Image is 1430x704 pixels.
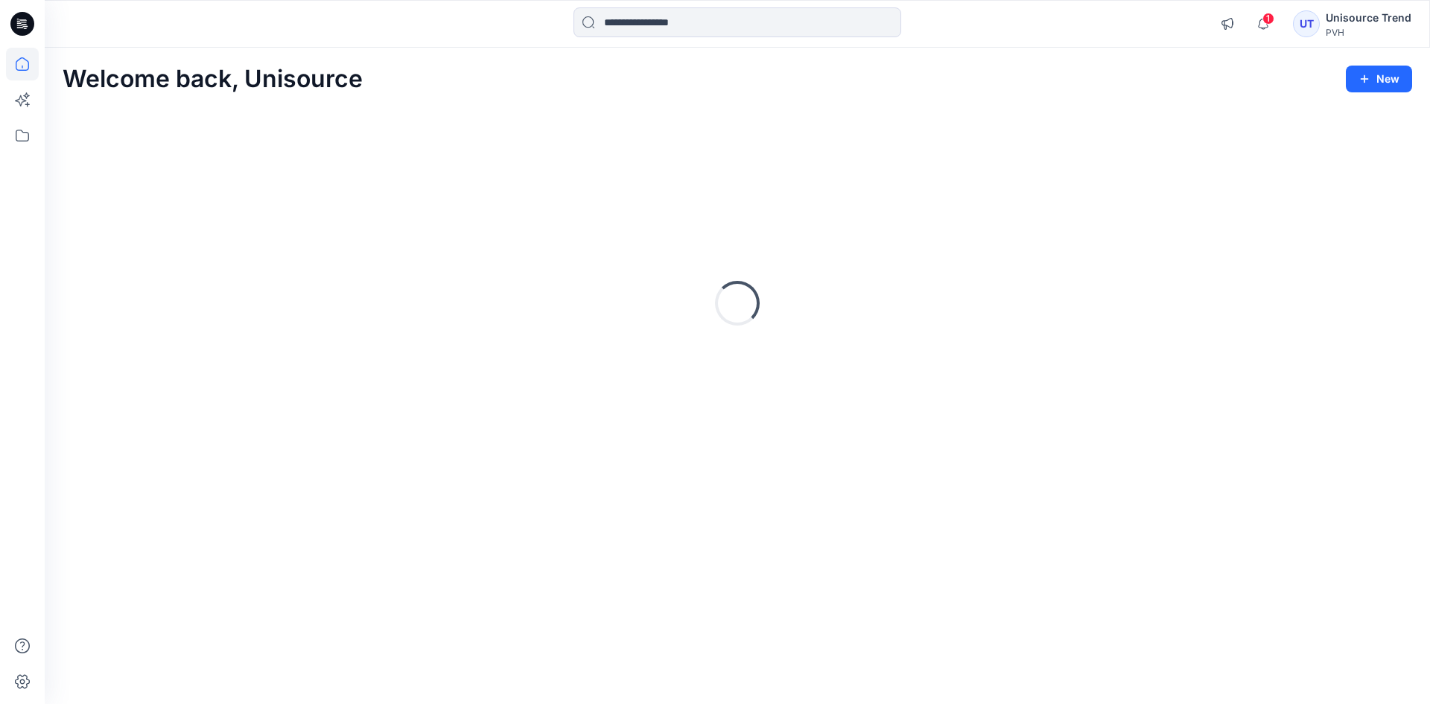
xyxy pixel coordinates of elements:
[1346,66,1412,92] button: New
[1262,13,1274,25] span: 1
[1326,9,1411,27] div: Unisource Trend
[1293,10,1320,37] div: UT
[1326,27,1411,38] div: PVH
[63,66,363,93] h2: Welcome back, Unisource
